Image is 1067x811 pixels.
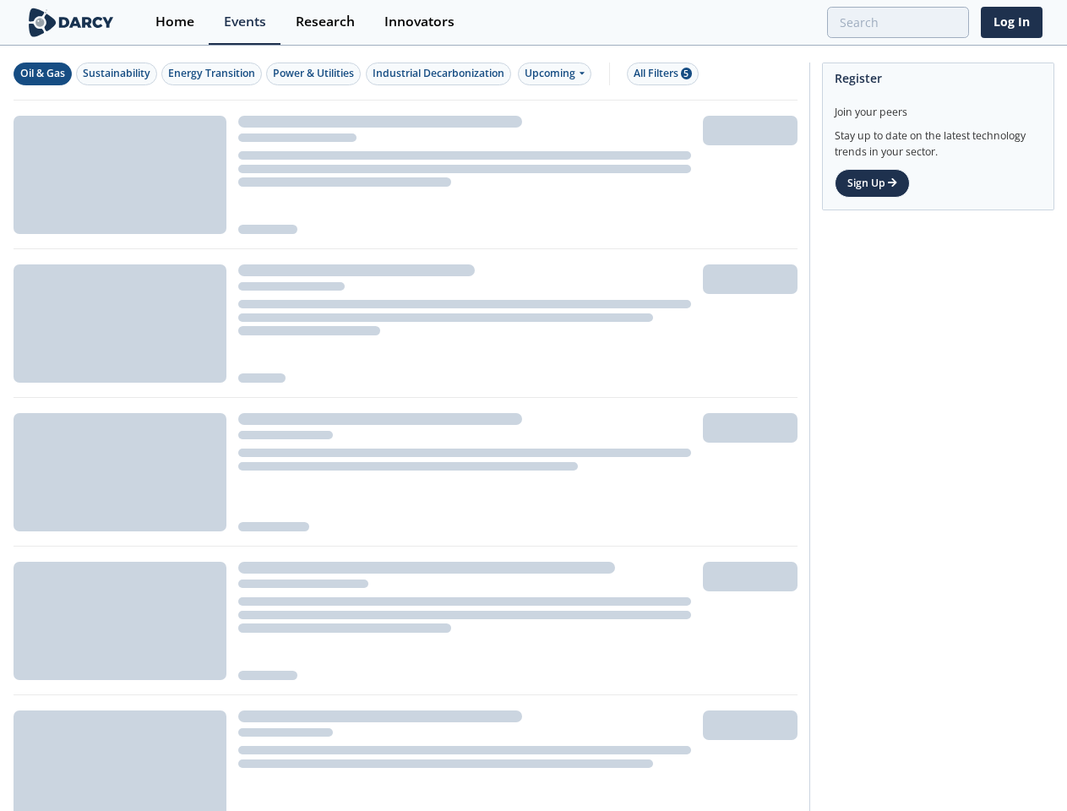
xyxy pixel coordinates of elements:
input: Advanced Search [827,7,969,38]
a: Log In [981,7,1043,38]
span: 5 [681,68,692,79]
button: Industrial Decarbonization [366,63,511,85]
div: Energy Transition [168,66,255,81]
button: Oil & Gas [14,63,72,85]
div: Register [835,63,1042,93]
div: Research [296,15,355,29]
button: Power & Utilities [266,63,361,85]
div: Innovators [384,15,455,29]
div: Join your peers [835,93,1042,120]
button: Sustainability [76,63,157,85]
div: All Filters [634,66,692,81]
button: All Filters 5 [627,63,699,85]
div: Oil & Gas [20,66,65,81]
div: Events [224,15,266,29]
div: Power & Utilities [273,66,354,81]
div: Home [155,15,194,29]
img: logo-wide.svg [25,8,117,37]
button: Energy Transition [161,63,262,85]
a: Sign Up [835,169,910,198]
div: Industrial Decarbonization [373,66,504,81]
div: Stay up to date on the latest technology trends in your sector. [835,120,1042,160]
div: Upcoming [518,63,591,85]
div: Sustainability [83,66,150,81]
